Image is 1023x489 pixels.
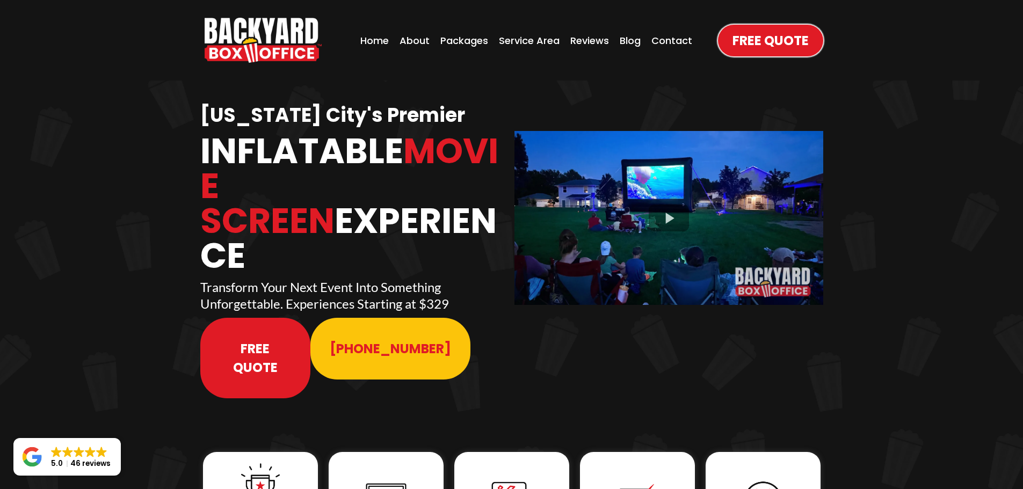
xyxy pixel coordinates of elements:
a: https://www.backyardboxoffice.com [205,18,322,63]
a: Contact [648,30,695,51]
span: Free Quote [220,339,292,377]
span: [PHONE_NUMBER] [330,339,451,358]
a: Blog [616,30,644,51]
a: Home [357,30,392,51]
span: Free Quote [732,31,809,50]
a: Free Quote [718,25,823,56]
a: Service Area [496,30,563,51]
a: 913-214-1202 [310,318,470,379]
a: Reviews [567,30,612,51]
img: Backyard Box Office [205,18,322,63]
h1: [US_STATE] City's Premier [200,103,509,128]
h1: Inflatable Experience [200,134,509,273]
a: Packages [437,30,491,51]
a: Close GoogleGoogleGoogleGoogleGoogle 5.046 reviews [13,438,121,476]
p: Transform Your Next Event Into Something Unforgettable. Experiences Starting at $329 [200,279,509,312]
a: Free Quote [200,318,311,398]
a: About [396,30,433,51]
span: Movie Screen [200,127,498,245]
